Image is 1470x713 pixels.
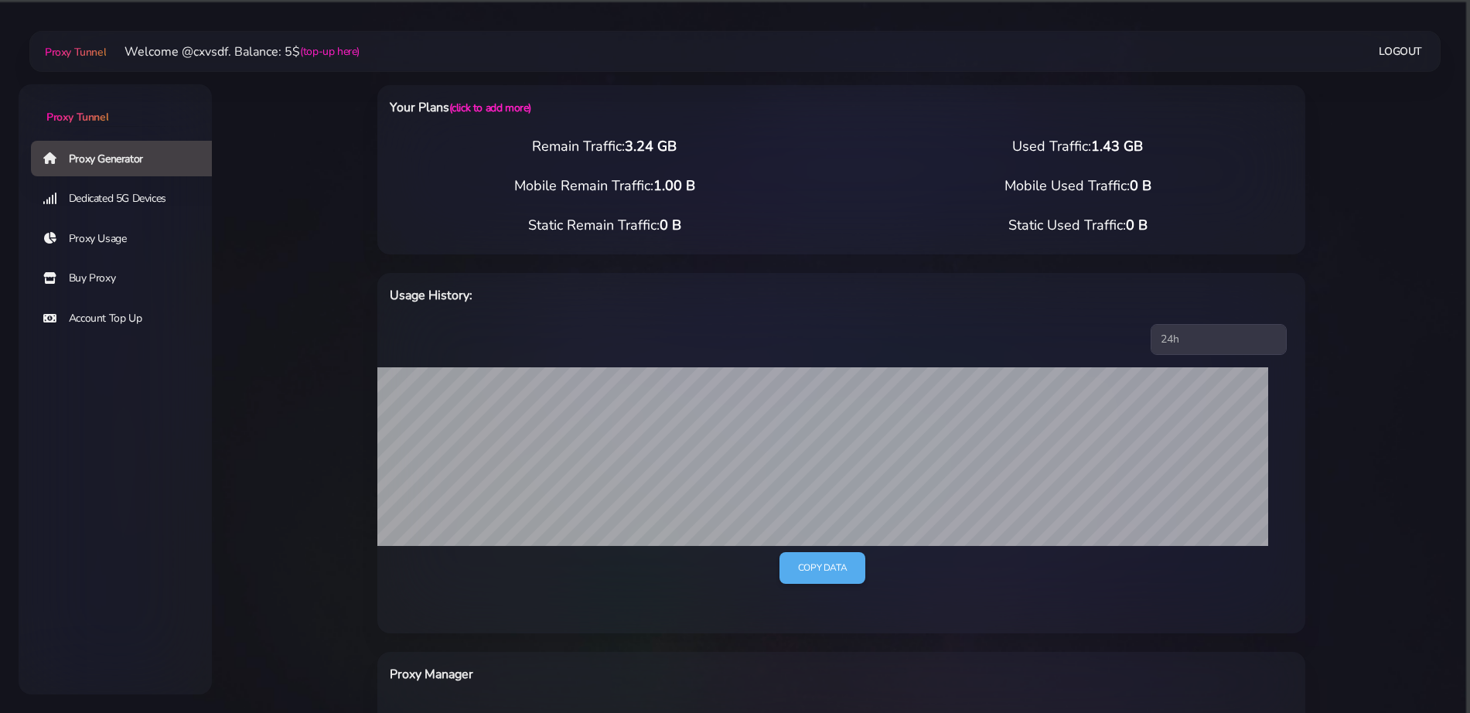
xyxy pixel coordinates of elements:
[841,136,1315,157] div: Used Traffic:
[106,43,360,61] li: Welcome @cxvsdf. Balance: 5$
[1130,176,1151,195] span: 0 B
[779,552,865,584] a: Copy data
[660,216,681,234] span: 0 B
[31,261,224,296] a: Buy Proxy
[449,101,531,115] a: (click to add more)
[368,176,841,196] div: Mobile Remain Traffic:
[31,181,224,217] a: Dedicated 5G Devices
[31,141,224,176] a: Proxy Generator
[841,215,1315,236] div: Static Used Traffic:
[31,221,224,257] a: Proxy Usage
[46,110,108,125] span: Proxy Tunnel
[390,664,909,684] h6: Proxy Manager
[1379,37,1422,66] a: Logout
[31,301,224,336] a: Account Top Up
[1091,137,1143,155] span: 1.43 GB
[368,215,841,236] div: Static Remain Traffic:
[42,39,106,64] a: Proxy Tunnel
[841,176,1315,196] div: Mobile Used Traffic:
[368,136,841,157] div: Remain Traffic:
[653,176,695,195] span: 1.00 B
[625,137,677,155] span: 3.24 GB
[1395,638,1451,694] iframe: Webchat Widget
[390,285,909,305] h6: Usage History:
[19,84,212,125] a: Proxy Tunnel
[300,43,360,60] a: (top-up here)
[1126,216,1148,234] span: 0 B
[45,45,106,60] span: Proxy Tunnel
[390,97,909,118] h6: Your Plans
